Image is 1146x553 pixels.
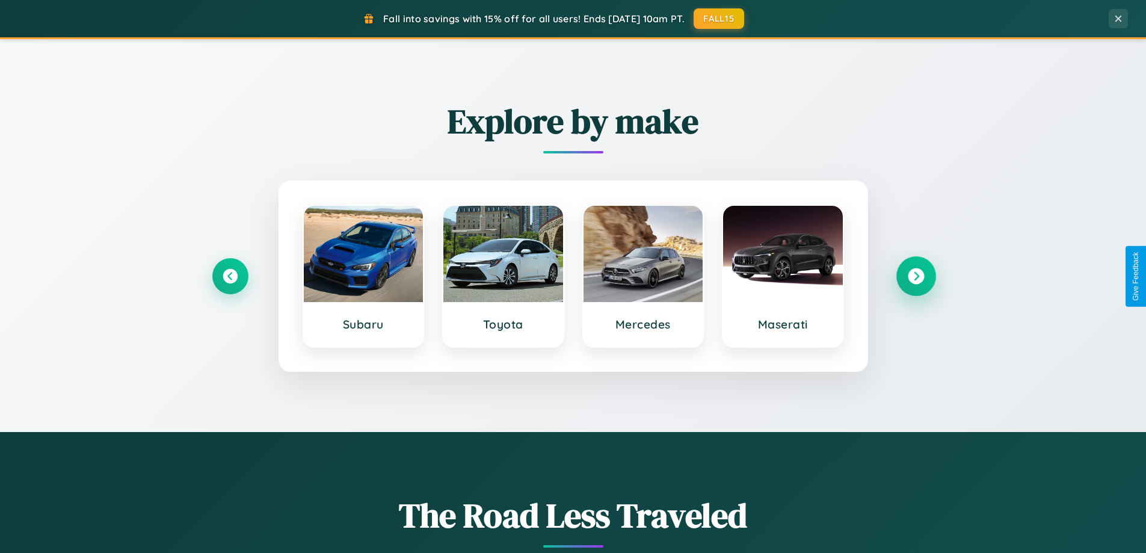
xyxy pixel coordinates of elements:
[212,98,934,144] h2: Explore by make
[212,492,934,539] h1: The Road Less Traveled
[383,13,685,25] span: Fall into savings with 15% off for all users! Ends [DATE] 10am PT.
[694,8,744,29] button: FALL15
[316,317,411,332] h3: Subaru
[596,317,691,332] h3: Mercedes
[455,317,551,332] h3: Toyota
[1132,252,1140,301] div: Give Feedback
[735,317,831,332] h3: Maserati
